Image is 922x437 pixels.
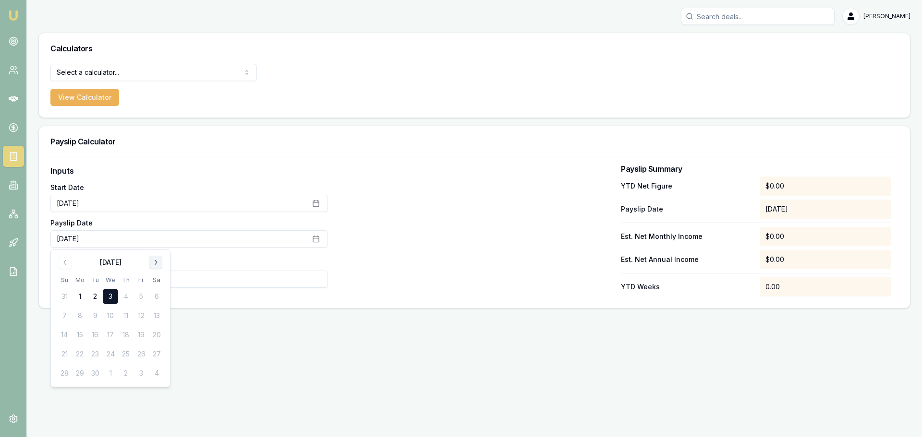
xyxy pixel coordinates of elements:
th: Friday [133,275,149,285]
p: Est. Net Monthly Income [621,232,752,241]
th: Tuesday [87,275,103,285]
button: 3 [103,289,118,304]
th: Wednesday [103,275,118,285]
th: Sunday [57,275,72,285]
label: Payslip Date [50,220,328,226]
h3: Calculators [50,45,898,52]
button: Go to previous month [59,256,72,269]
div: 0.00 [760,277,891,296]
button: 31 [57,289,72,304]
button: 2 [87,289,103,304]
img: emu-icon-u.png [8,10,19,21]
button: 1 [72,289,87,304]
button: [DATE] [50,195,328,212]
th: Monday [72,275,87,285]
h3: Payslip Summary [621,165,891,173]
div: $0.00 [760,227,891,246]
div: [DATE] [760,200,891,219]
button: View Calculator [50,89,119,106]
div: [DATE] [100,258,121,267]
label: Start Date [50,184,328,191]
p: Est. Net Annual Income [621,255,752,264]
th: Thursday [118,275,133,285]
div: $0.00 [760,250,891,269]
button: [DATE] [50,230,328,248]
h3: Payslip Calculator [50,138,898,145]
label: Inputs [50,165,328,177]
span: [PERSON_NAME] [863,12,910,20]
div: $0.00 [760,177,891,196]
input: Search deals [681,8,835,25]
p: YTD Weeks [621,282,752,292]
button: Go to next month [149,256,162,269]
p: Payslip Date [621,204,752,214]
input: 0.00 [50,271,328,288]
p: YTD Net Figure [621,181,752,191]
th: Saturday [149,275,164,285]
